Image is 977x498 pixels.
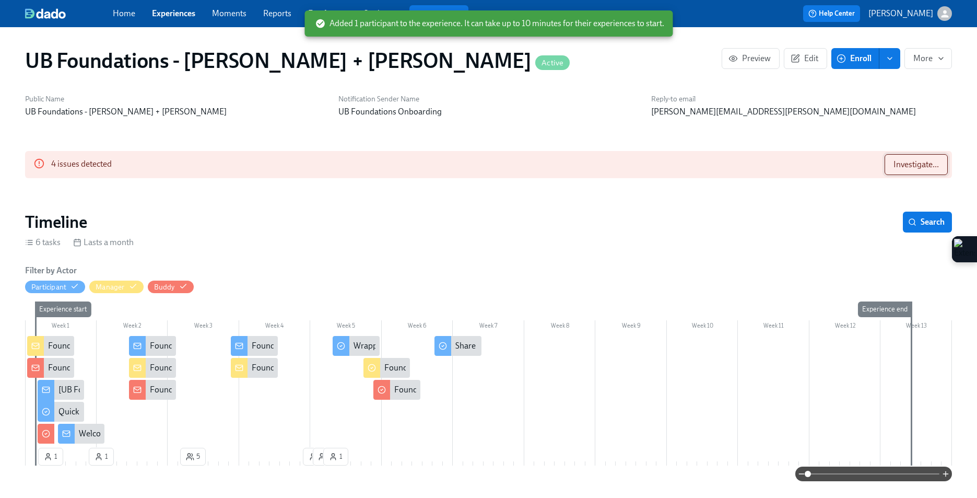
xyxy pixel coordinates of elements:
button: More [904,48,952,69]
h6: Notification Sender Name [338,94,639,104]
span: Help Center [808,8,855,19]
div: Week 1 [25,320,97,334]
div: Share Your Feedback on Foundations [455,340,588,352]
button: 3 [313,448,338,466]
h6: Reply-to email [651,94,952,104]
div: Welcome to Foundations – What to Expect! [58,424,105,444]
div: Wrapping Up Foundations – Final Week Check-In [354,340,527,352]
a: Experiences [152,8,195,18]
span: Edit [793,53,818,64]
div: [UB Foundations - [PERSON_NAME] + LATAM] A new experience starts [DATE]! [38,380,85,400]
button: 1 [303,448,328,466]
button: Investigate... [885,154,948,175]
button: Participant [25,281,85,293]
button: Manager [89,281,143,293]
div: Quick Survey – Help Us Make Foundations Better! [58,406,234,418]
button: 1 [89,448,114,466]
button: Help Center [803,5,860,22]
button: Enroll [831,48,879,69]
div: Foundations - Quick Buddy Check-In – Week 2 [129,380,176,400]
div: Quick Survey – Help Us Make Foundations Better! [38,402,85,422]
div: Wrapping Up Foundations – Final Week Check-In [333,336,380,356]
div: Week 4 [239,320,311,334]
div: Week 8 [524,320,596,334]
a: Moments [212,8,246,18]
div: Foundations Week 5 – Final Check-In [394,384,525,396]
div: Foundations Week 5 – Wrap-Up + Capstone for [New Hire Name] [363,358,410,378]
div: Foundations - Week 2 – Onboarding Check-In for [New Hire Name] [129,358,176,378]
p: [PERSON_NAME][EMAIL_ADDRESS][PERSON_NAME][DOMAIN_NAME] [651,106,952,118]
p: UB Foundations Onboarding [338,106,639,118]
p: UB Foundations - [PERSON_NAME] + [PERSON_NAME] [25,106,326,118]
div: Foundations - Half Way Check in [231,336,278,356]
div: Welcome to Foundations – What to Expect! [79,428,230,439]
div: Foundations - Quick Buddy Check-In – Week 2 [150,384,312,396]
span: 1 [329,451,343,462]
span: Search [910,217,945,227]
div: Week 13 [880,320,952,334]
div: Hide Manager [96,282,124,292]
a: dado [25,8,113,19]
div: Week 11 [738,320,809,334]
img: dado [25,8,66,19]
div: Foundations - Halfway Check [231,358,278,378]
div: Experience end [858,302,912,317]
div: Foundations - You’ve Been Selected as a New Hire [PERSON_NAME]! [48,362,292,374]
span: Added 1 participant to the experience. It can take up to 10 minutes for their experiences to start. [315,18,664,29]
div: Hide Participant [31,282,66,292]
button: Review us on G2 [409,5,468,22]
span: 1 [95,451,108,462]
div: Week 5 [310,320,382,334]
a: Home [113,8,135,18]
div: Foundations - Get Ready to Welcome Your New Hire – Action Required [48,340,297,352]
div: Week 12 [809,320,881,334]
button: enroll [879,48,900,69]
div: 4 issues detected [51,154,112,175]
div: Foundations - Halfway Check [252,362,356,374]
span: Enroll [839,53,872,64]
div: Foundations Week 5 – Final Check-In [373,380,420,400]
img: Extension Icon [954,239,975,260]
div: 6 tasks [25,237,61,248]
div: Foundations - Get Ready to Welcome Your New Hire – Action Required [27,336,74,356]
span: 5 [186,451,200,462]
div: Week 3 [168,320,239,334]
div: Foundations - You’ve Been Selected as a New Hire [PERSON_NAME]! [27,358,74,378]
h1: UB Foundations - [PERSON_NAME] + [PERSON_NAME] [25,48,570,73]
h6: Filter by Actor [25,265,77,276]
button: 1 [323,448,348,466]
button: Preview [722,48,780,69]
span: Preview [731,53,771,64]
h2: Timeline [25,212,87,233]
div: Hide Buddy [154,282,175,292]
span: Active [535,59,570,67]
span: 1 [309,451,322,462]
div: Foundations Week 5 – Wrap-Up + Capstone for [New Hire Name] [384,362,615,374]
div: [UB Foundations - [PERSON_NAME] + LATAM] A new experience starts [DATE]! [58,384,341,396]
div: Foundations - Week 2 Check-In – How’s It Going? [150,340,323,352]
span: More [913,53,943,64]
div: Share Your Feedback on Foundations [434,336,481,356]
span: 1 [44,451,57,462]
div: Foundations - Half Way Check in [252,340,366,352]
p: [PERSON_NAME] [868,8,933,19]
h6: Public Name [25,94,326,104]
div: Week 2 [97,320,168,334]
span: 3 [319,451,333,462]
div: Lasts a month [73,237,134,248]
button: [PERSON_NAME] [868,6,952,21]
button: Buddy [148,281,194,293]
div: Foundations - Week 2 – Onboarding Check-In for [New Hire Name] [150,362,387,374]
div: Week 10 [667,320,738,334]
button: 1 [38,448,63,466]
button: Search [903,212,952,233]
div: Week 7 [453,320,524,334]
a: Reports [263,8,291,18]
span: Investigate... [893,159,939,170]
div: Week 6 [382,320,453,334]
div: Experience start [35,302,91,317]
button: Edit [784,48,827,69]
button: 5 [180,448,206,466]
div: Foundations - Week 2 Check-In – How’s It Going? [129,336,176,356]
